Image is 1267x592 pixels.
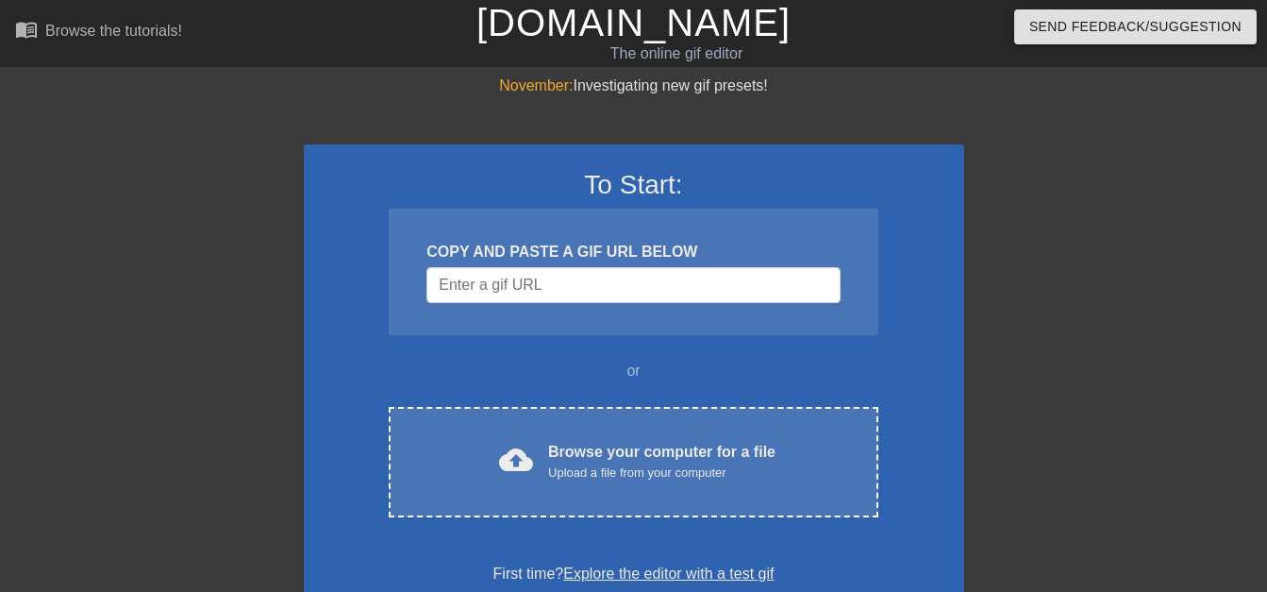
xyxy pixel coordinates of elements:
[432,42,922,65] div: The online gif editor
[304,75,964,97] div: Investigating new gif presets!
[548,464,775,482] div: Upload a file from your computer
[426,267,840,303] input: Username
[476,2,791,43] a: [DOMAIN_NAME]
[426,241,840,263] div: COPY AND PASTE A GIF URL BELOW
[548,441,775,482] div: Browse your computer for a file
[499,443,533,477] span: cloud_upload
[15,18,182,47] a: Browse the tutorials!
[15,18,38,41] span: menu_book
[563,566,774,582] a: Explore the editor with a test gif
[1014,9,1257,44] button: Send Feedback/Suggestion
[328,169,940,201] h3: To Start:
[499,77,573,93] span: November:
[1029,15,1242,39] span: Send Feedback/Suggestion
[353,360,915,382] div: or
[45,23,182,39] div: Browse the tutorials!
[328,563,940,585] div: First time?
